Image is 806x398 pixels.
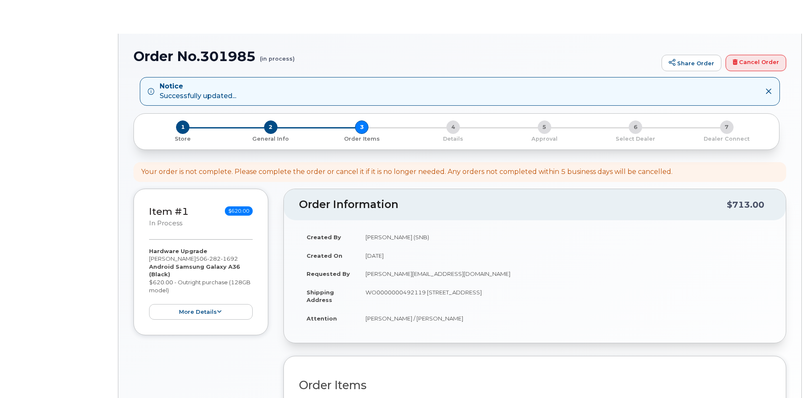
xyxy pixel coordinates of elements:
p: Store [144,135,222,143]
td: [PERSON_NAME][EMAIL_ADDRESS][DOMAIN_NAME] [358,264,771,283]
td: [DATE] [358,246,771,265]
a: Item #1 [149,206,189,217]
strong: Created On [307,252,342,259]
div: Successfully updated... [160,82,236,101]
td: [PERSON_NAME] / [PERSON_NAME] [358,309,771,328]
a: 1 Store [141,134,225,143]
td: WO0000000492119 [STREET_ADDRESS] [358,283,771,309]
a: Share Order [662,55,721,72]
span: 2 [264,120,278,134]
p: General Info [229,135,313,143]
span: $620.00 [225,206,253,216]
div: $713.00 [727,197,764,213]
strong: Notice [160,82,236,91]
small: in process [149,219,182,227]
div: Your order is not complete. Please complete the order or cancel it if it is no longer needed. Any... [141,167,673,177]
button: more details [149,304,253,320]
strong: Shipping Address [307,289,334,304]
strong: Attention [307,315,337,322]
h1: Order No.301985 [133,49,657,64]
strong: Created By [307,234,341,240]
span: 282 [207,255,221,262]
span: 1 [176,120,189,134]
span: 506 [196,255,238,262]
a: 2 General Info [225,134,317,143]
td: [PERSON_NAME] (SNB) [358,228,771,246]
a: Cancel Order [726,55,786,72]
strong: Android Samsung Galaxy A36 (Black) [149,263,240,278]
small: (in process) [260,49,295,62]
div: [PERSON_NAME] $620.00 - Outright purchase (128GB model) [149,247,253,320]
span: 1692 [221,255,238,262]
strong: Hardware Upgrade [149,248,207,254]
h2: Order Items [299,379,771,392]
h2: Order Information [299,199,727,211]
strong: Requested By [307,270,350,277]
